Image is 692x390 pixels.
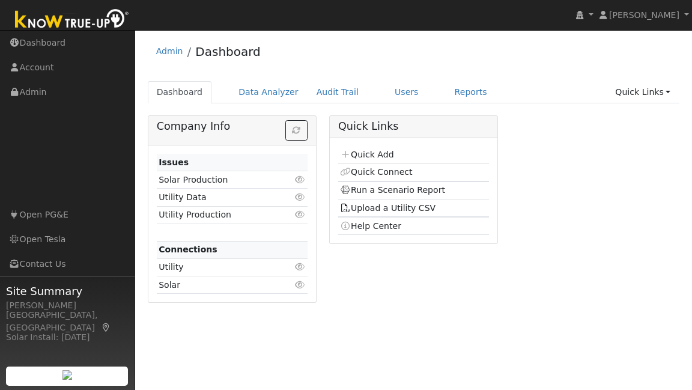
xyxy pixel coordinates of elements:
[157,189,284,206] td: Utility Data
[157,258,284,276] td: Utility
[156,46,183,56] a: Admin
[9,7,135,34] img: Know True-Up
[308,81,368,103] a: Audit Trail
[6,299,129,312] div: [PERSON_NAME]
[340,150,393,159] a: Quick Add
[386,81,428,103] a: Users
[6,309,129,334] div: [GEOGRAPHIC_DATA], [GEOGRAPHIC_DATA]
[229,81,308,103] a: Data Analyzer
[340,185,445,195] a: Run a Scenario Report
[159,245,217,254] strong: Connections
[157,206,284,224] td: Utility Production
[157,120,308,133] h5: Company Info
[157,276,284,294] td: Solar
[148,81,212,103] a: Dashboard
[446,81,496,103] a: Reports
[157,171,284,189] td: Solar Production
[295,263,306,271] i: Click to view
[606,81,679,103] a: Quick Links
[101,323,112,332] a: Map
[340,167,412,177] a: Quick Connect
[295,210,306,219] i: Click to view
[340,203,436,213] a: Upload a Utility CSV
[609,10,679,20] span: [PERSON_NAME]
[159,157,189,167] strong: Issues
[338,120,489,133] h5: Quick Links
[6,283,129,299] span: Site Summary
[295,175,306,184] i: Click to view
[295,193,306,201] i: Click to view
[340,221,401,231] a: Help Center
[195,44,261,59] a: Dashboard
[6,331,129,344] div: Solar Install: [DATE]
[295,281,306,289] i: Click to view
[62,370,72,380] img: retrieve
